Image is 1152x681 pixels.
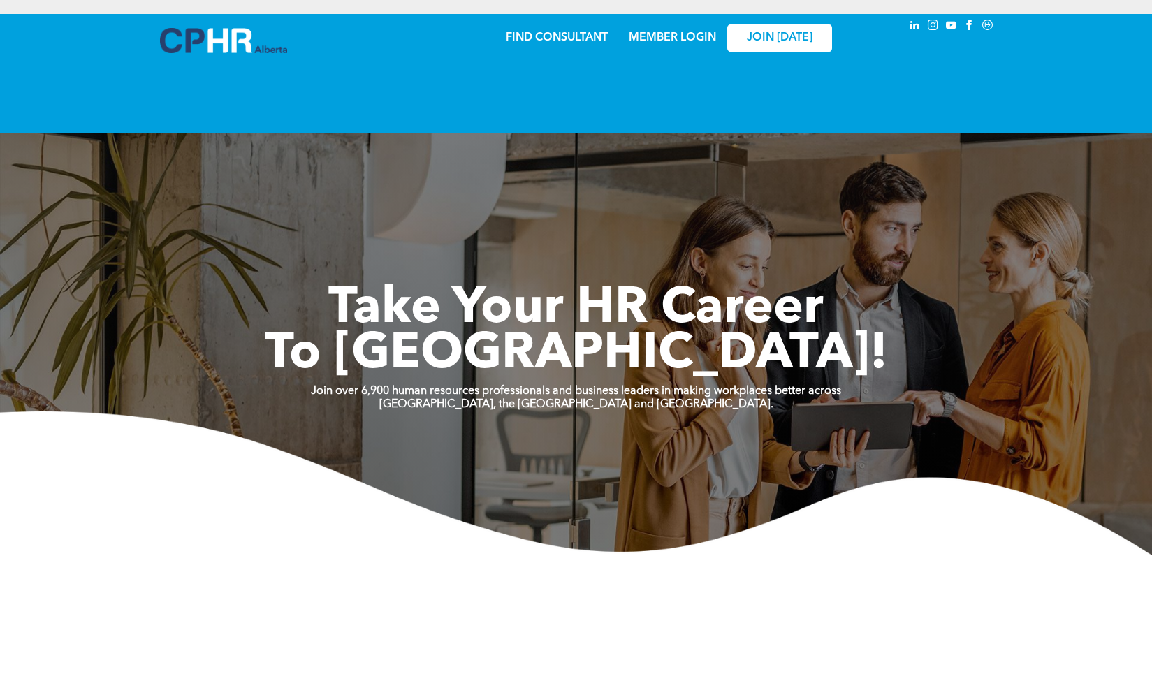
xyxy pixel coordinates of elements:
a: JOIN [DATE] [727,24,832,52]
span: Take Your HR Career [328,284,824,335]
img: A blue and white logo for cp alberta [160,28,287,53]
a: facebook [962,17,977,36]
a: youtube [944,17,959,36]
span: To [GEOGRAPHIC_DATA]! [265,330,888,380]
strong: Join over 6,900 human resources professionals and business leaders in making workplaces better ac... [311,386,841,397]
a: instagram [926,17,941,36]
a: FIND CONSULTANT [506,32,608,43]
span: JOIN [DATE] [747,31,812,45]
a: MEMBER LOGIN [629,32,716,43]
strong: [GEOGRAPHIC_DATA], the [GEOGRAPHIC_DATA] and [GEOGRAPHIC_DATA]. [379,399,773,410]
a: Social network [980,17,996,36]
a: linkedin [907,17,923,36]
